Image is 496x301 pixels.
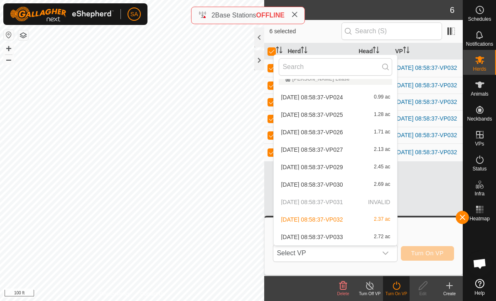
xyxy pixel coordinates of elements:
[475,141,484,146] span: VPs
[374,129,390,135] span: 1.71 ac
[374,94,390,100] span: 0.99 ac
[373,48,379,54] p-sorticon: Activate to sort
[4,54,14,64] button: –
[337,291,349,296] span: Delete
[281,164,343,170] span: [DATE] 08:58:37-VP029
[99,290,130,298] a: Privacy Policy
[395,82,457,89] a: [DATE] 08:58:37-VP032
[374,234,390,240] span: 2.72 ac
[473,67,486,72] span: Herds
[466,42,493,47] span: Notifications
[256,12,285,19] span: OFFLINE
[377,245,394,262] div: dropdown trigger
[274,141,397,158] li: 2025-09-26 08:58:37-VP027
[274,124,397,141] li: 2025-09-26 08:58:37-VP026
[341,22,442,40] input: Search (S)
[301,48,307,54] p-sorticon: Activate to sort
[18,30,28,40] button: Map Layers
[130,10,138,19] span: SA
[471,91,489,96] span: Animals
[274,106,397,123] li: 2025-09-26 08:58:37-VP025
[395,149,457,155] a: [DATE] 08:58:37-VP032
[281,147,343,153] span: [DATE] 08:58:37-VP027
[436,291,463,297] div: Create
[410,291,436,297] div: Edit
[395,132,457,138] a: [DATE] 08:58:37-VP032
[4,30,14,40] button: Reset Map
[401,246,454,261] button: Turn On VP
[472,166,486,171] span: Status
[281,234,343,240] span: [DATE] 08:58:37-VP033
[273,245,377,262] span: Select VP
[281,217,343,222] span: [DATE] 08:58:37-VP032
[10,7,114,22] img: Gallagher Logo
[474,291,485,296] span: Help
[140,290,165,298] a: Contact Us
[467,116,492,121] span: Neckbands
[374,147,390,153] span: 2.13 ac
[395,99,457,105] a: [DATE] 08:58:37-VP032
[356,291,383,297] div: Turn Off VP
[269,27,341,36] span: 6 selected
[411,250,444,257] span: Turn On VP
[467,251,492,276] div: Open chat
[274,176,397,193] li: 2025-09-26 08:58:37-VP030
[274,211,397,228] li: 2025-09-26 08:58:37-VP032
[4,44,14,54] button: +
[285,76,386,81] div: [PERSON_NAME] Lease
[395,64,457,71] a: [DATE] 08:58:37-VP032
[374,217,390,222] span: 2.37 ac
[355,43,392,59] th: Head
[468,17,491,22] span: Schedules
[279,58,392,76] input: Search
[276,48,282,54] p-sorticon: Activate to sort
[284,43,355,59] th: Herd
[374,164,390,170] span: 2.45 ac
[215,12,256,19] span: Base Stations
[274,70,397,245] ul: Option List
[274,159,397,175] li: 2025-09-26 08:58:37-VP029
[374,112,390,118] span: 1.28 ac
[463,276,496,299] a: Help
[469,216,490,221] span: Heatmap
[374,182,390,188] span: 2.69 ac
[392,43,463,59] th: VP
[211,12,215,19] span: 2
[383,291,410,297] div: Turn On VP
[274,89,397,106] li: 2025-09-26 08:58:37-VP024
[269,5,449,15] h2: Herds
[474,191,484,196] span: Infra
[281,112,343,118] span: [DATE] 08:58:37-VP025
[450,4,454,16] span: 6
[274,229,397,245] li: 2025-09-26 08:58:37-VP033
[403,48,410,54] p-sorticon: Activate to sort
[281,182,343,188] span: [DATE] 08:58:37-VP030
[395,115,457,122] a: [DATE] 08:58:37-VP032
[281,94,343,100] span: [DATE] 08:58:37-VP024
[281,129,343,135] span: [DATE] 08:58:37-VP026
